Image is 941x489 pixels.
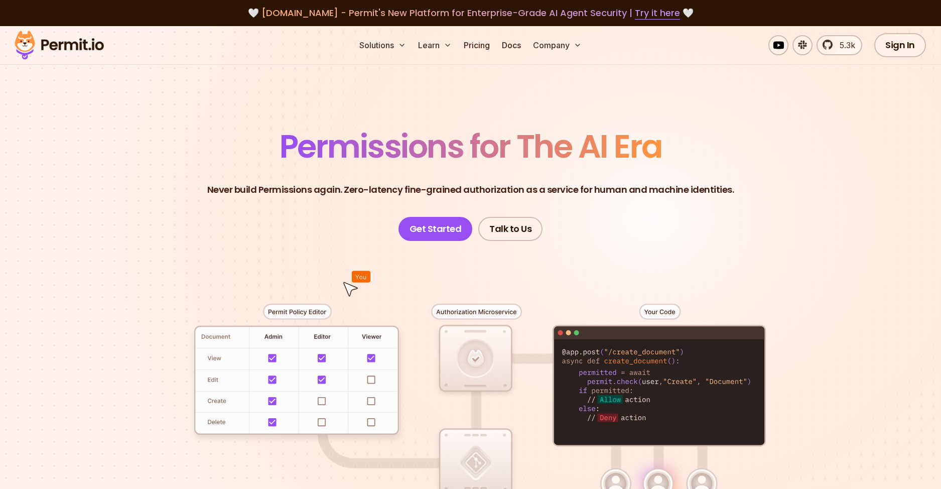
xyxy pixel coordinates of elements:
[398,217,473,241] a: Get Started
[635,7,680,20] a: Try it here
[355,35,410,55] button: Solutions
[10,28,108,62] img: Permit logo
[280,124,662,169] span: Permissions for The AI Era
[834,39,855,51] span: 5.3k
[874,33,926,57] a: Sign In
[460,35,494,55] a: Pricing
[478,217,543,241] a: Talk to Us
[498,35,525,55] a: Docs
[207,183,734,197] p: Never build Permissions again. Zero-latency fine-grained authorization as a service for human and...
[261,7,680,19] span: [DOMAIN_NAME] - Permit's New Platform for Enterprise-Grade AI Agent Security |
[529,35,586,55] button: Company
[414,35,456,55] button: Learn
[817,35,862,55] a: 5.3k
[24,6,917,20] div: 🤍 🤍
